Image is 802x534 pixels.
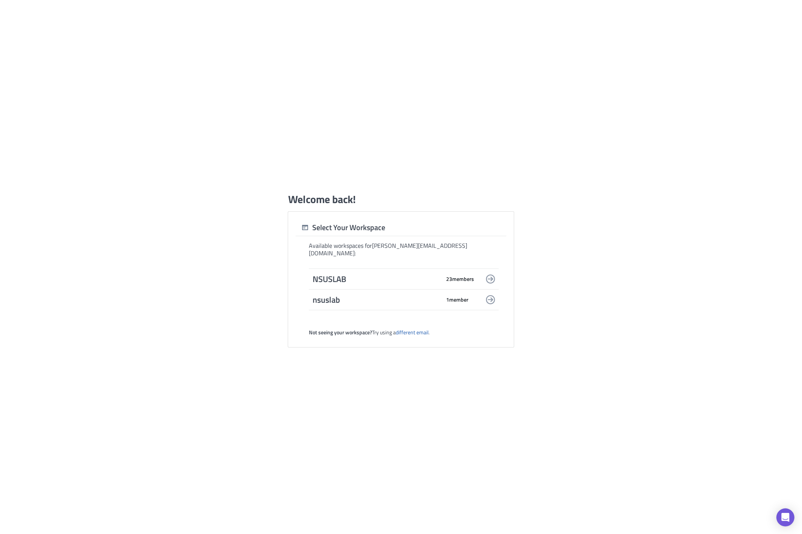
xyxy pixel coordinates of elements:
[313,274,440,284] span: NSUSLAB
[309,242,499,257] div: Available workspaces for [PERSON_NAME][EMAIL_ADDRESS][DOMAIN_NAME] :
[446,296,468,303] span: 1 member
[776,508,794,526] div: Open Intercom Messenger
[446,276,474,282] span: 23 member s
[309,328,372,336] strong: Not seeing your workspace?
[296,223,385,232] div: Select Your Workspace
[396,328,428,336] a: different email
[309,329,499,336] div: Try using a .
[288,193,356,206] h1: Welcome back!
[313,294,440,305] span: nsuslab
